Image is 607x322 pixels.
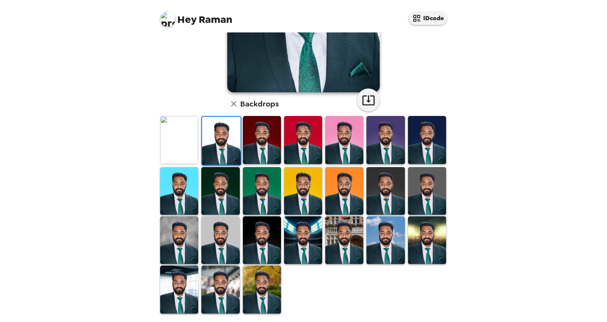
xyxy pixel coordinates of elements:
span: Raman [160,8,232,25]
img: profile pic [160,11,175,27]
span: Hey [177,13,196,26]
img: Original [160,116,198,164]
button: IDcode [409,11,447,25]
h6: Backdrops [240,98,279,110]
